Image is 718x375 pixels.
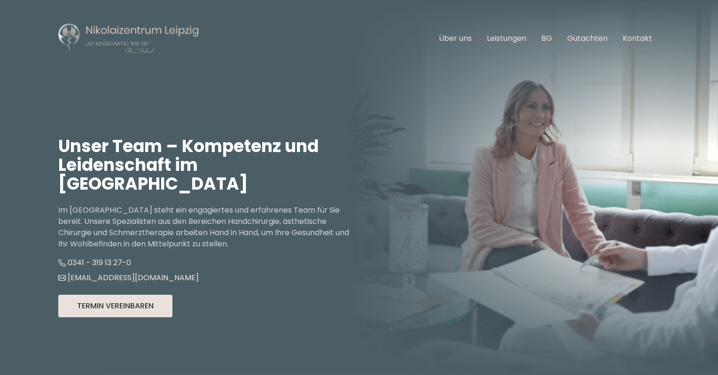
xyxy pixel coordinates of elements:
[58,23,199,54] img: Nikolaizentrum Leipzig Logo
[58,295,172,317] button: Termin Vereinbaren
[58,257,131,268] a: 0341 - 319 13 27-0
[58,137,359,193] h1: Unser Team – Kompetenz und Leidenschaft im [GEOGRAPHIC_DATA]
[487,33,526,44] a: Leistungen
[439,33,472,44] a: Über uns
[58,272,199,283] a: [EMAIL_ADDRESS][DOMAIN_NAME]
[623,33,652,44] a: Kontakt
[567,33,608,44] a: Gutachten
[541,33,552,44] a: BG
[58,205,359,250] p: Im [GEOGRAPHIC_DATA] steht ein engagiertes und erfahrenes Team für Sie bereit. Unsere Spezialiste...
